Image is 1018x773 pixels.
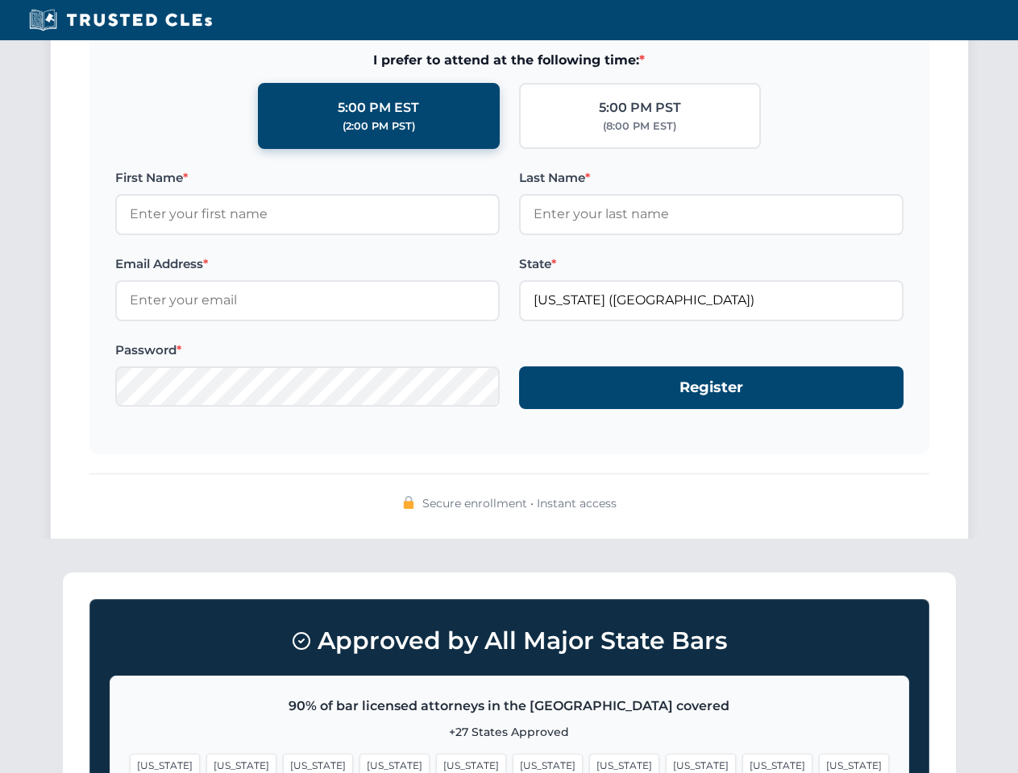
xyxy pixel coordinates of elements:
[519,168,904,188] label: Last Name
[603,118,676,134] div: (8:00 PM EST)
[115,50,904,71] span: I prefer to attend at the following time:
[130,723,889,741] p: +27 States Approved
[110,619,909,663] h3: Approved by All Major State Bars
[115,280,500,320] input: Enter your email
[599,97,681,118] div: 5:00 PM PST
[115,341,500,360] label: Password
[343,118,415,134] div: (2:00 PM PST)
[402,496,415,509] img: 🔒
[130,696,889,717] p: 90% of bar licensed attorneys in the [GEOGRAPHIC_DATA] covered
[519,366,904,409] button: Register
[519,194,904,234] input: Enter your last name
[519,254,904,274] label: State
[115,194,500,234] input: Enter your first name
[338,97,419,118] div: 5:00 PM EST
[519,280,904,320] input: Florida (FL)
[115,254,500,274] label: Email Address
[24,8,217,32] img: Trusted CLEs
[422,494,617,512] span: Secure enrollment • Instant access
[115,168,500,188] label: First Name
